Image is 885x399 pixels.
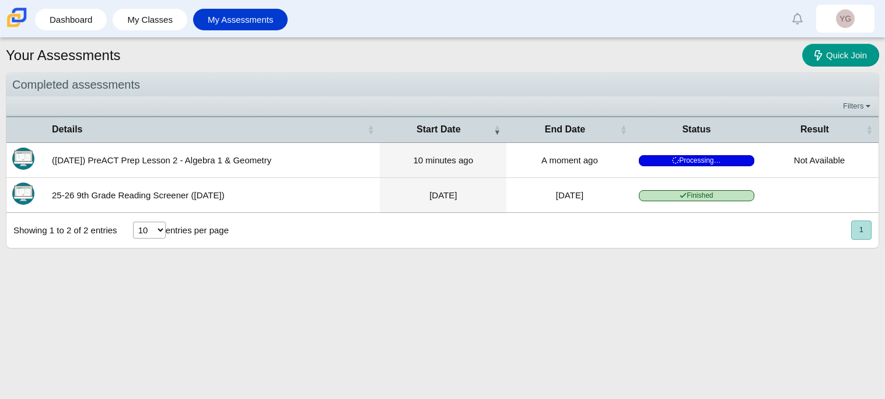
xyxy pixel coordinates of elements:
[639,123,754,136] span: Status
[6,213,117,248] div: Showing 1 to 2 of 2 entries
[367,124,374,135] span: Details : Activate to sort
[41,9,101,30] a: Dashboard
[556,190,583,200] time: Aug 21, 2025 at 12:02 PM
[429,190,457,200] time: Aug 21, 2025 at 11:40 AM
[5,5,29,30] img: Carmen School of Science & Technology
[46,178,380,213] td: 25-26 9th Grade Reading Screener ([DATE])
[766,123,863,136] span: Result
[760,143,879,178] td: Not Available
[851,220,872,240] button: 1
[816,5,874,33] a: YG
[639,155,754,166] span: Processing…
[118,9,181,30] a: My Classes
[802,44,879,66] a: Quick Join
[785,6,810,32] a: Alerts
[166,225,229,235] label: entries per page
[6,73,879,97] div: Completed assessments
[12,183,34,205] img: Itembank
[494,124,501,135] span: Start Date : Activate to remove sorting
[5,22,29,32] a: Carmen School of Science & Technology
[839,15,851,23] span: YG
[413,155,473,165] time: Sep 29, 2025 at 8:39 AM
[826,50,867,60] span: Quick Join
[12,148,34,170] img: Itembank
[52,123,365,136] span: Details
[199,9,282,30] a: My Assessments
[6,45,121,65] h1: Your Assessments
[639,190,754,201] span: Finished
[850,220,872,240] nav: pagination
[866,124,873,135] span: Result : Activate to sort
[46,143,380,178] td: ([DATE]) PreACT Prep Lesson 2 - Algebra 1 & Geometry
[541,155,598,165] time: Sep 29, 2025 at 8:49 AM
[386,123,491,136] span: Start Date
[512,123,618,136] span: End Date
[620,124,627,135] span: End Date : Activate to sort
[840,100,876,112] a: Filters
